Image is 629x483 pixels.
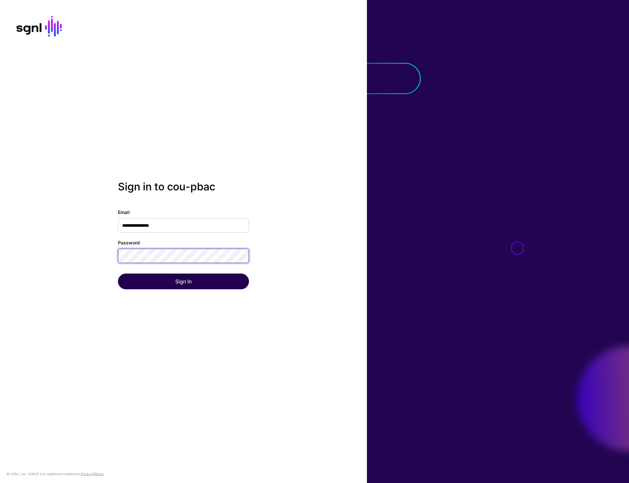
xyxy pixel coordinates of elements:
label: Email [118,209,130,216]
div: © [URL], Inc. SGNL® is a registered trademark. & [7,471,104,476]
h2: Sign in to cou-pbac [118,181,249,193]
label: Password [118,239,140,246]
a: Terms [94,472,104,476]
button: Sign In [118,274,249,289]
a: Privacy [81,472,92,476]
